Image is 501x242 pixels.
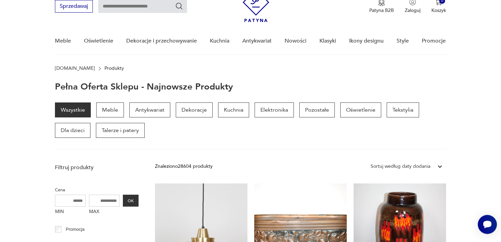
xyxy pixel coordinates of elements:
[255,102,294,117] a: Elektronika
[66,226,85,233] p: Promocja
[319,28,336,54] a: Klasyki
[84,28,113,54] a: Oświetlenie
[55,28,71,54] a: Meble
[422,28,446,54] a: Promocje
[129,102,170,117] a: Antykwariat
[176,102,213,117] a: Dekoracje
[405,7,420,14] p: Zaloguj
[55,164,139,171] p: Filtruj produkty
[210,28,229,54] a: Kuchnia
[55,4,93,9] a: Sprzedawaj
[175,2,183,10] button: Szukaj
[349,28,384,54] a: Ikony designu
[96,102,124,117] a: Meble
[285,28,306,54] a: Nowości
[369,7,394,14] p: Patyna B2B
[218,102,249,117] a: Kuchnia
[242,28,272,54] a: Antykwariat
[299,102,335,117] a: Pozostałe
[104,66,124,71] p: Produkty
[371,163,430,170] div: Sortuj według daty dodania
[55,123,90,138] a: Dla dzieci
[126,28,197,54] a: Dekoracje i przechowywanie
[55,66,95,71] a: [DOMAIN_NAME]
[55,102,91,117] a: Wszystkie
[96,123,145,138] a: Talerze i patery
[123,195,139,207] button: OK
[397,28,409,54] a: Style
[478,215,497,234] iframe: Smartsupp widget button
[340,102,381,117] a: Oświetlenie
[89,207,120,217] label: MAX
[431,7,446,14] p: Koszyk
[55,82,233,92] h1: Pełna oferta sklepu - najnowsze produkty
[155,163,213,170] div: Znaleziono 28604 produkty
[387,102,419,117] a: Tekstylia
[55,207,86,217] label: MIN
[55,186,139,194] p: Cena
